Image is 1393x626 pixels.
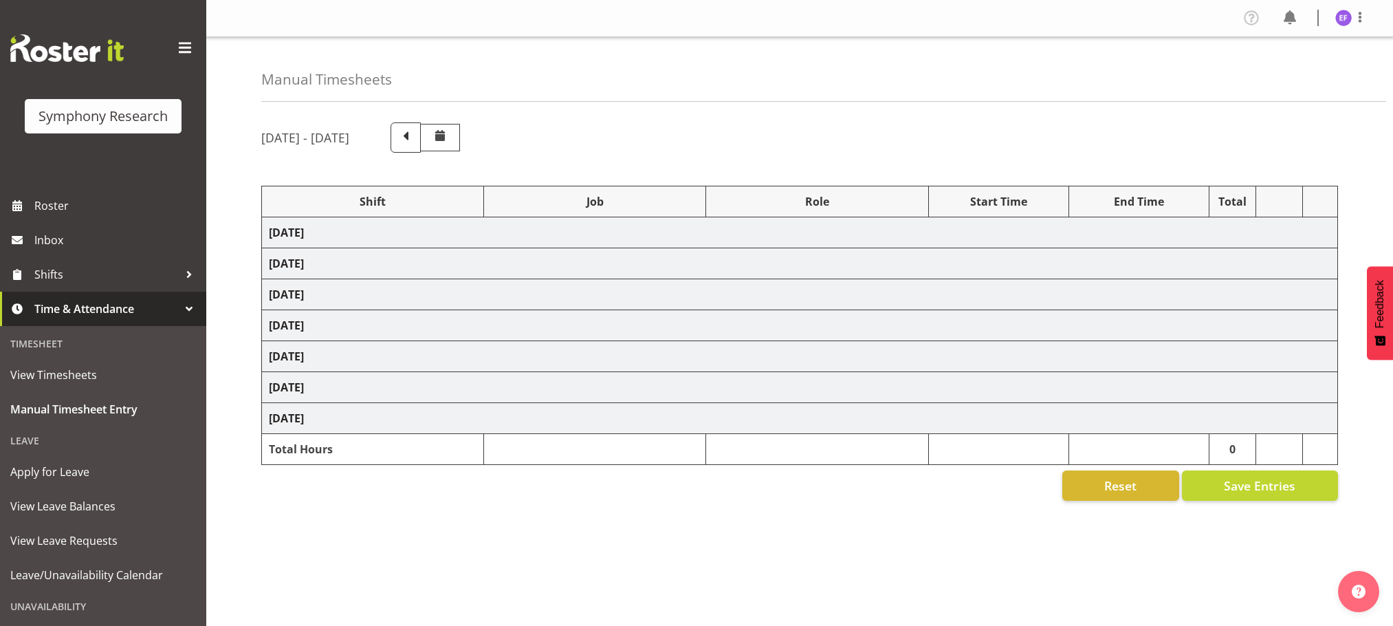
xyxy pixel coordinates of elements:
a: View Leave Balances [3,489,203,524]
td: [DATE] [262,217,1338,248]
td: [DATE] [262,279,1338,310]
img: Rosterit website logo [10,34,124,62]
span: View Timesheets [10,365,196,385]
h5: [DATE] - [DATE] [261,130,349,145]
div: Start Time [936,193,1062,210]
td: [DATE] [262,403,1338,434]
div: Total [1216,193,1249,210]
div: Job [491,193,699,210]
div: Symphony Research [39,106,168,127]
td: Total Hours [262,434,484,465]
span: Shifts [34,264,179,285]
span: Feedback [1374,280,1386,328]
td: [DATE] [262,248,1338,279]
span: Leave/Unavailability Calendar [10,565,196,585]
span: Inbox [34,230,199,250]
td: [DATE] [262,341,1338,372]
span: View Leave Requests [10,530,196,551]
a: View Timesheets [3,358,203,392]
td: [DATE] [262,372,1338,403]
div: Leave [3,427,203,455]
img: edmond-fernandez1860.jpg [1335,10,1352,26]
div: Unavailability [3,592,203,620]
td: [DATE] [262,310,1338,341]
span: Save Entries [1224,477,1295,495]
span: Reset [1104,477,1137,495]
span: View Leave Balances [10,496,196,517]
td: 0 [1209,434,1255,465]
div: Shift [269,193,476,210]
span: Manual Timesheet Entry [10,399,196,420]
h4: Manual Timesheets [261,72,392,87]
button: Save Entries [1182,471,1338,501]
div: Role [713,193,921,210]
img: help-xxl-2.png [1352,585,1365,598]
a: Leave/Unavailability Calendar [3,558,203,592]
span: Apply for Leave [10,462,196,482]
div: End Time [1076,193,1202,210]
a: View Leave Requests [3,524,203,558]
a: Manual Timesheet Entry [3,392,203,427]
span: Time & Attendance [34,299,179,319]
button: Reset [1062,471,1179,501]
span: Roster [34,195,199,216]
div: Timesheet [3,330,203,358]
a: Apply for Leave [3,455,203,489]
button: Feedback - Show survey [1367,266,1393,360]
